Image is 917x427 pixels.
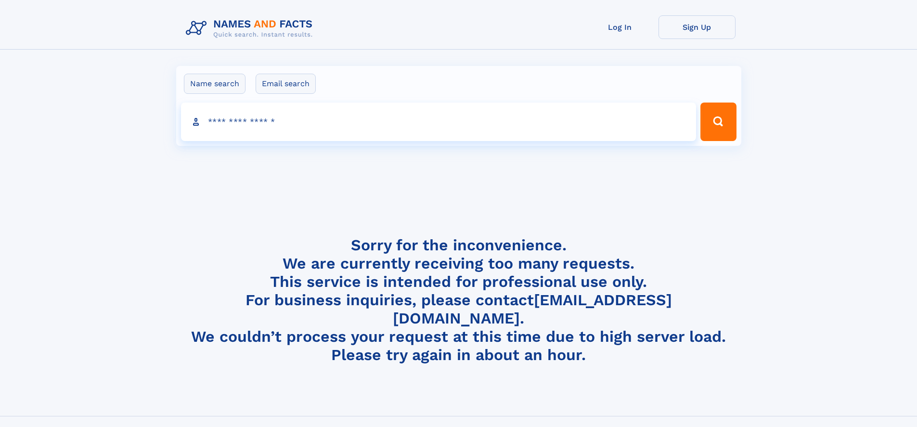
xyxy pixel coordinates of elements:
[700,103,736,141] button: Search Button
[256,74,316,94] label: Email search
[659,15,736,39] a: Sign Up
[182,15,321,41] img: Logo Names and Facts
[181,103,697,141] input: search input
[184,74,245,94] label: Name search
[581,15,659,39] a: Log In
[182,236,736,364] h4: Sorry for the inconvenience. We are currently receiving too many requests. This service is intend...
[393,291,672,327] a: [EMAIL_ADDRESS][DOMAIN_NAME]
